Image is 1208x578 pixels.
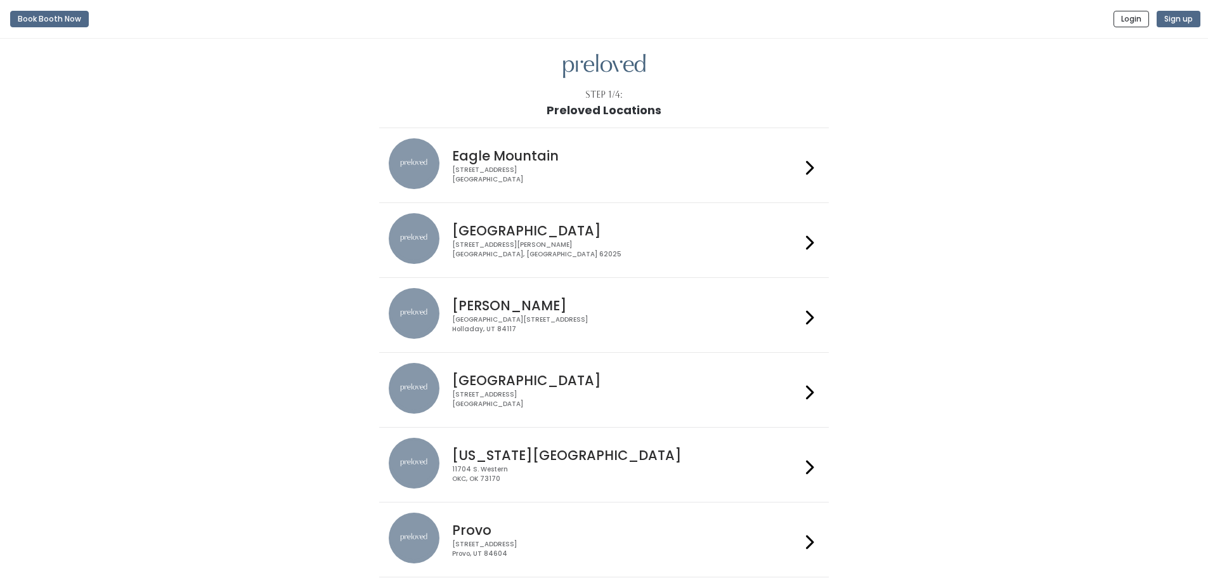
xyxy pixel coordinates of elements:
[389,138,819,192] a: preloved location Eagle Mountain [STREET_ADDRESS][GEOGRAPHIC_DATA]
[585,88,623,102] div: Step 1/4:
[1114,11,1149,27] button: Login
[452,390,801,409] div: [STREET_ADDRESS] [GEOGRAPHIC_DATA]
[10,11,89,27] button: Book Booth Now
[389,513,439,563] img: preloved location
[547,104,661,117] h1: Preloved Locations
[389,438,819,492] a: preloved location [US_STATE][GEOGRAPHIC_DATA] 11704 S. WesternOKC, OK 73170
[1157,11,1200,27] button: Sign up
[452,523,801,537] h4: Provo
[452,166,801,184] div: [STREET_ADDRESS] [GEOGRAPHIC_DATA]
[389,288,439,339] img: preloved location
[452,223,801,238] h4: [GEOGRAPHIC_DATA]
[389,513,819,567] a: preloved location Provo [STREET_ADDRESS]Provo, UT 84604
[452,448,801,463] h4: [US_STATE][GEOGRAPHIC_DATA]
[389,288,819,342] a: preloved location [PERSON_NAME] [GEOGRAPHIC_DATA][STREET_ADDRESS]Holladay, UT 84117
[452,315,801,334] div: [GEOGRAPHIC_DATA][STREET_ADDRESS] Holladay, UT 84117
[452,540,801,558] div: [STREET_ADDRESS] Provo, UT 84604
[452,240,801,259] div: [STREET_ADDRESS][PERSON_NAME] [GEOGRAPHIC_DATA], [GEOGRAPHIC_DATA] 62025
[389,213,439,264] img: preloved location
[389,213,819,267] a: preloved location [GEOGRAPHIC_DATA] [STREET_ADDRESS][PERSON_NAME][GEOGRAPHIC_DATA], [GEOGRAPHIC_D...
[563,54,646,79] img: preloved logo
[389,138,439,189] img: preloved location
[10,5,89,33] a: Book Booth Now
[452,465,801,483] div: 11704 S. Western OKC, OK 73170
[452,148,801,163] h4: Eagle Mountain
[389,438,439,489] img: preloved location
[389,363,819,417] a: preloved location [GEOGRAPHIC_DATA] [STREET_ADDRESS][GEOGRAPHIC_DATA]
[389,363,439,414] img: preloved location
[452,298,801,313] h4: [PERSON_NAME]
[452,373,801,388] h4: [GEOGRAPHIC_DATA]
